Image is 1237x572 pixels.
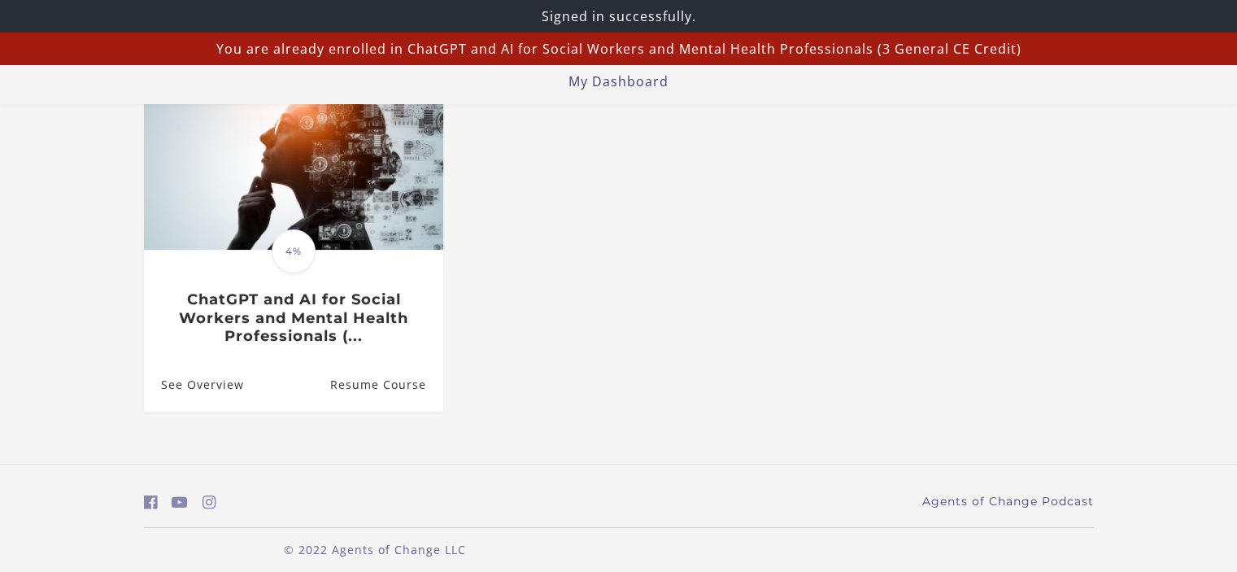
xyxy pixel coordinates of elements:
[203,495,216,510] i: https://www.instagram.com/agentsofchangeprep/ (Open in a new window)
[144,495,158,510] i: https://www.facebook.com/groups/aswbtestprep (Open in a new window)
[568,72,669,90] a: My Dashboard
[161,290,425,346] h3: ChatGPT and AI for Social Workers and Mental Health Professionals (...
[203,491,216,514] a: https://www.instagram.com/agentsofchangeprep/ (Open in a new window)
[172,491,188,514] a: https://www.youtube.com/c/AgentsofChangeTestPrepbyMeaganMitchell (Open in a new window)
[7,7,1230,26] p: Signed in successfully.
[144,541,606,558] p: © 2022 Agents of Change LLC
[329,359,442,412] a: ChatGPT and AI for Social Workers and Mental Health Professionals (...: Resume Course
[144,491,158,514] a: https://www.facebook.com/groups/aswbtestprep (Open in a new window)
[172,495,188,510] i: https://www.youtube.com/c/AgentsofChangeTestPrepbyMeaganMitchell (Open in a new window)
[272,229,316,273] span: 4%
[922,493,1094,510] a: Agents of Change Podcast
[144,359,244,412] a: ChatGPT and AI for Social Workers and Mental Health Professionals (...: See Overview
[7,39,1230,59] p: You are already enrolled in ChatGPT and AI for Social Workers and Mental Health Professionals (3 ...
